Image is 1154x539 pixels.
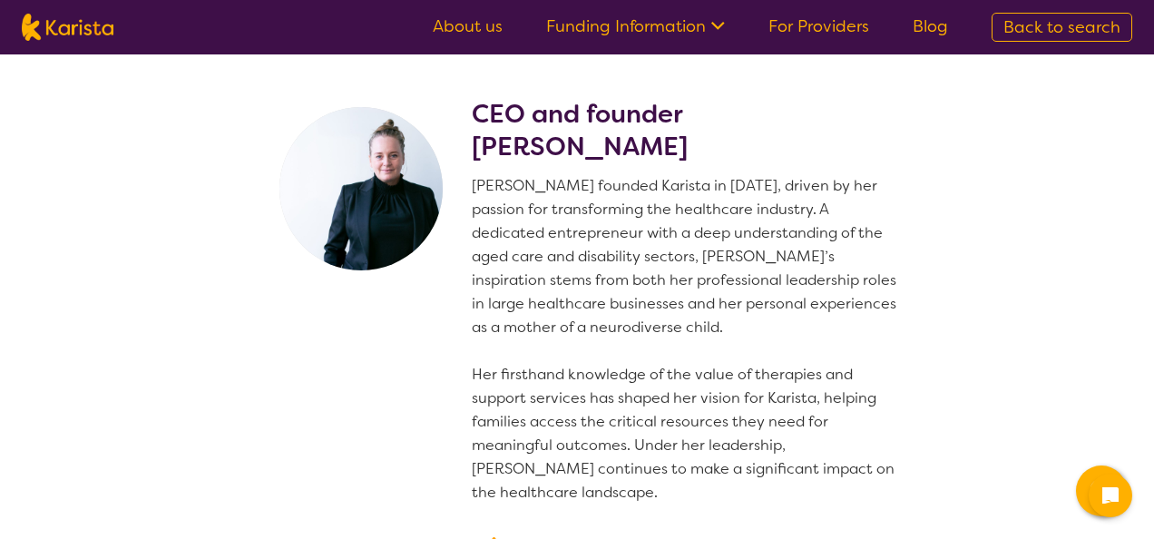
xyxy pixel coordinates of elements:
h2: CEO and founder [PERSON_NAME] [472,98,904,163]
p: [PERSON_NAME] founded Karista in [DATE], driven by her passion for transforming the healthcare in... [472,174,904,505]
a: For Providers [768,15,869,37]
a: About us [433,15,503,37]
button: Channel Menu [1076,465,1127,516]
a: Blog [913,15,948,37]
img: Karista logo [22,14,113,41]
a: Back to search [992,13,1132,42]
a: Funding Information [546,15,725,37]
span: Back to search [1003,16,1120,38]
